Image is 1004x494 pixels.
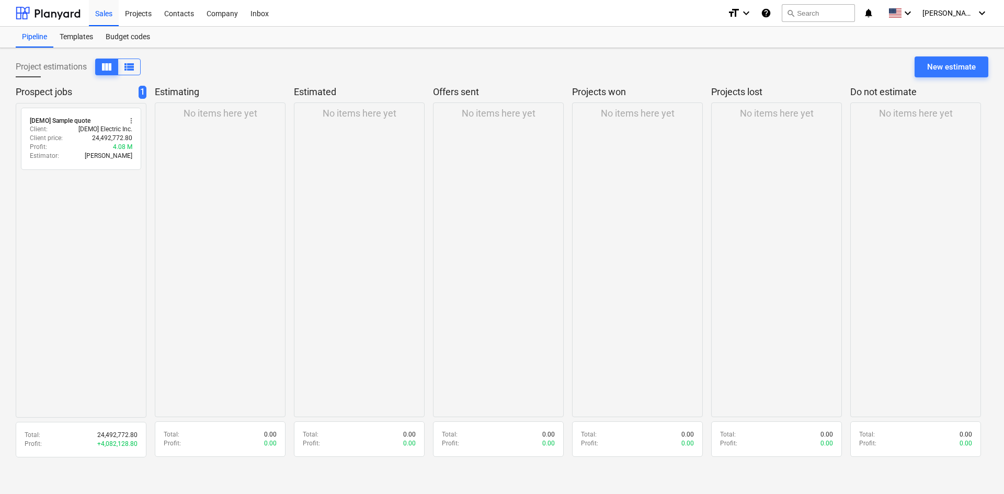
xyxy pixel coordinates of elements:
p: Total : [442,430,458,439]
p: Do not estimate [850,86,977,98]
p: Offers sent [433,86,560,98]
p: 0.00 [960,439,972,448]
p: Profit : [303,439,320,448]
p: Estimated [294,86,420,98]
p: 0.00 [542,430,555,439]
p: Client price : [30,134,63,143]
p: No items here yet [601,107,675,120]
p: 0.00 [264,439,277,448]
p: 24,492,772.80 [97,431,138,440]
span: more_vert [127,117,135,125]
i: format_size [727,7,740,19]
p: Profit : [25,440,42,449]
p: No items here yet [740,107,814,120]
p: 0.00 [403,439,416,448]
p: Projects won [572,86,699,98]
p: Profit : [720,439,737,448]
p: [DEMO] Electric Inc. [78,125,132,134]
p: 0.00 [820,430,833,439]
p: Profit : [442,439,459,448]
span: 1 [139,86,146,99]
p: Profit : [164,439,181,448]
span: View as columns [100,61,113,73]
i: keyboard_arrow_down [740,7,752,19]
p: Profit : [859,439,876,448]
i: Knowledge base [761,7,771,19]
p: 24,492,772.80 [92,134,132,143]
p: Total : [25,431,40,440]
p: Projects lost [711,86,838,98]
p: No items here yet [879,107,953,120]
p: Client : [30,125,48,134]
i: notifications [863,7,874,19]
a: Templates [53,27,99,48]
span: View as columns [123,61,135,73]
p: 0.00 [681,439,694,448]
p: 0.00 [403,430,416,439]
p: Prospect jobs [16,86,134,99]
span: search [786,9,795,17]
p: Total : [581,430,597,439]
p: No items here yet [462,107,535,120]
div: New estimate [927,60,976,74]
span: [PERSON_NAME] [922,9,975,17]
p: Total : [859,430,875,439]
button: Search [782,4,855,22]
p: Total : [164,430,179,439]
p: Estimating [155,86,281,98]
i: keyboard_arrow_down [902,7,914,19]
p: 4.08 M [113,143,132,152]
p: 0.00 [820,439,833,448]
p: Profit : [30,143,47,152]
p: 0.00 [960,430,972,439]
p: Total : [303,430,318,439]
p: 0.00 [542,439,555,448]
a: Pipeline [16,27,53,48]
p: Estimator : [30,152,59,160]
p: No items here yet [184,107,257,120]
button: New estimate [915,56,988,77]
a: Budget codes [99,27,156,48]
p: 0.00 [264,430,277,439]
i: keyboard_arrow_down [976,7,988,19]
p: + 4,082,128.80 [97,440,138,449]
div: Project estimations [16,59,141,75]
p: [PERSON_NAME] [85,152,132,160]
p: Total : [720,430,736,439]
div: [DEMO] Sample quote [30,117,90,125]
p: 0.00 [681,430,694,439]
p: Profit : [581,439,598,448]
p: No items here yet [323,107,396,120]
